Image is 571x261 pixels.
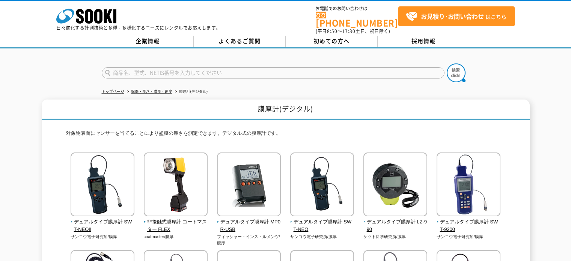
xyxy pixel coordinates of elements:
span: デュアルタイプ膜厚計 LZ-990 [363,218,428,234]
img: デュアルタイプ膜厚計 SWT-NEO [290,152,354,218]
a: デュアルタイプ膜厚計 LZ-990 [363,211,428,234]
span: 非接触式膜厚計 コートマスター FLEX [144,218,208,234]
p: coatmaster/膜厚 [144,234,208,240]
li: 膜厚計(デジタル) [173,88,208,96]
img: デュアルタイプ膜厚計 SWT-NEOⅡ [71,152,134,218]
strong: お見積り･お問い合わせ [421,12,484,21]
img: デュアルタイプ膜厚計 MP0R-USB [217,152,281,218]
a: デュアルタイプ膜厚計 MP0R-USB [217,211,281,234]
a: お見積り･お問い合わせはこちら [398,6,515,26]
p: サンコウ電子研究所/膜厚 [71,234,135,240]
span: デュアルタイプ膜厚計 SWT-9200 [437,218,501,234]
span: デュアルタイプ膜厚計 SWT-NEOⅡ [71,218,135,234]
p: ケツト科学研究所/膜厚 [363,234,428,240]
a: デュアルタイプ膜厚計 SWT-9200 [437,211,501,234]
img: デュアルタイプ膜厚計 SWT-9200 [437,152,500,218]
a: デュアルタイプ膜厚計 SWT-NEO [290,211,354,234]
span: デュアルタイプ膜厚計 SWT-NEO [290,218,354,234]
input: 商品名、型式、NETIS番号を入力してください [102,67,444,78]
p: サンコウ電子研究所/膜厚 [290,234,354,240]
a: 探傷・厚さ・膜厚・硬度 [131,89,172,94]
p: 日々進化する計測技術と多種・多様化するニーズにレンタルでお応えします。 [56,26,221,30]
p: フィッシャー・インストルメンツ/膜厚 [217,234,281,246]
a: 採用情報 [378,36,470,47]
a: トップページ [102,89,124,94]
p: 対象物表面にセンサーを当てることにより塗膜の厚さを測定できます。デジタル式の膜厚計です。 [66,130,505,141]
a: よくあるご質問 [194,36,286,47]
h1: 膜厚計(デジタル) [42,100,530,120]
a: [PHONE_NUMBER] [316,12,398,27]
span: 8:50 [327,28,337,35]
a: 企業情報 [102,36,194,47]
a: 初めての方へ [286,36,378,47]
img: 非接触式膜厚計 コートマスター FLEX [144,152,208,218]
span: デュアルタイプ膜厚計 MP0R-USB [217,218,281,234]
span: (平日 ～ 土日、祝日除く) [316,28,390,35]
a: デュアルタイプ膜厚計 SWT-NEOⅡ [71,211,135,234]
img: btn_search.png [447,63,466,82]
span: 17:30 [342,28,356,35]
span: 初めての方へ [313,37,350,45]
span: はこちら [406,11,506,22]
span: お電話でのお問い合わせは [316,6,398,11]
a: 非接触式膜厚計 コートマスター FLEX [144,211,208,234]
p: サンコウ電子研究所/膜厚 [437,234,501,240]
img: デュアルタイプ膜厚計 LZ-990 [363,152,427,218]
